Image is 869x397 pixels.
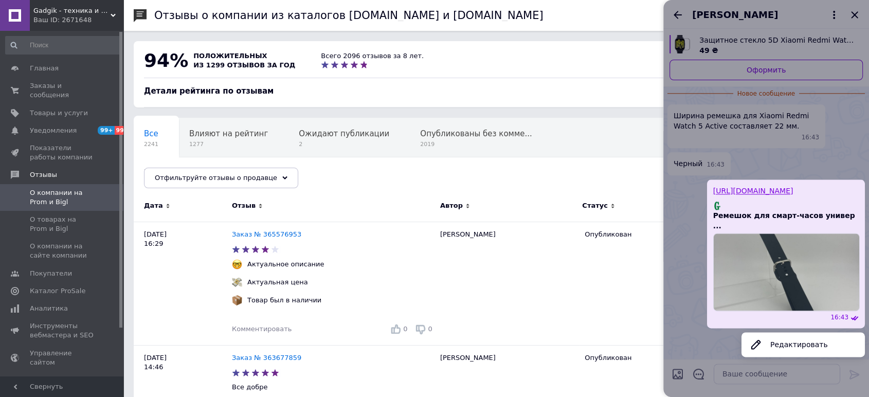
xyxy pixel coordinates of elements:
p: Все добре [232,383,435,392]
input: Поиск [5,36,121,55]
img: :nerd_face: [232,259,242,269]
span: Автор [440,201,463,210]
span: 99+ [115,126,132,135]
div: [DATE] 16:29 [134,222,232,345]
span: Кошелек компании [30,375,95,394]
span: 94% [144,50,188,71]
div: Товар был в наличии [245,296,324,305]
img: :money_with_wings: [232,277,242,287]
span: Статус [582,201,608,210]
span: 2019 [420,140,532,148]
img: :package: [232,295,242,305]
span: Дата [144,201,163,210]
span: Отзывы [30,170,57,179]
span: Все [144,129,158,138]
span: положительных [193,52,267,60]
span: 2241 [144,140,158,148]
span: Ремешок для смарт-часов универ ... [713,210,859,231]
span: 0 [403,325,407,333]
span: Детали рейтинга по отзывам [144,86,274,96]
div: Опубликованы без комментария [410,118,552,157]
span: Покупатели [30,269,72,278]
span: из 1299 отзывов за год [193,61,295,69]
span: Отфильтруйте отзывы о продавце [155,174,277,182]
span: Влияют на рейтинг [189,129,268,138]
span: 16:43 12.10.2025 [830,313,848,322]
a: Заказ № 363677859 [232,354,301,362]
a: Заказ № 365576953 [232,230,301,238]
span: Комментировать [232,325,292,333]
img: Ремешок для смарт-часов универ ... [713,233,860,311]
div: Детали рейтинга по отзывам [144,86,848,97]
div: Актуальное описание [245,260,327,269]
span: О компании на Prom и Bigl [30,188,95,207]
span: Показатели работы компании [30,143,95,162]
div: [PERSON_NAME] [435,222,580,345]
div: Ваш ID: 2671648 [33,15,123,25]
span: О компании на сайте компании [30,242,95,260]
span: Инструменты вебмастера и SEO [30,321,95,340]
span: 0 [428,325,432,333]
span: 99+ [98,126,115,135]
div: Актуальная цена [245,278,311,287]
h1: Отзывы о компании из каталогов [DOMAIN_NAME] и [DOMAIN_NAME] [154,9,544,22]
span: 2 [299,140,389,148]
div: Всего 2096 отзывов за 8 лет. [321,51,424,61]
span: Каталог ProSale [30,286,85,296]
span: Отзыв [232,201,256,210]
span: О товарах на Prom и Bigl [30,215,95,233]
span: Уведомления [30,126,77,135]
span: Товары и услуги [30,109,88,118]
span: Ожидают публикации [299,129,389,138]
a: [URL][DOMAIN_NAME] [713,187,793,195]
span: Опубликованы без комме... [420,129,532,138]
img: Ремешок для смарт-часов универ ... [713,202,721,210]
span: Главная [30,64,59,73]
span: Заказы и сообщения [30,81,95,100]
span: Gadgik - техника и аксессуары [33,6,111,15]
button: Редактировать [741,334,865,355]
span: Негативные [144,168,193,177]
div: Комментировать [232,324,292,334]
div: Опубликован [585,230,714,239]
span: Аналитика [30,304,68,313]
span: 1277 [189,140,268,148]
div: Опубликован [585,353,714,363]
span: Управление сайтом [30,349,95,367]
